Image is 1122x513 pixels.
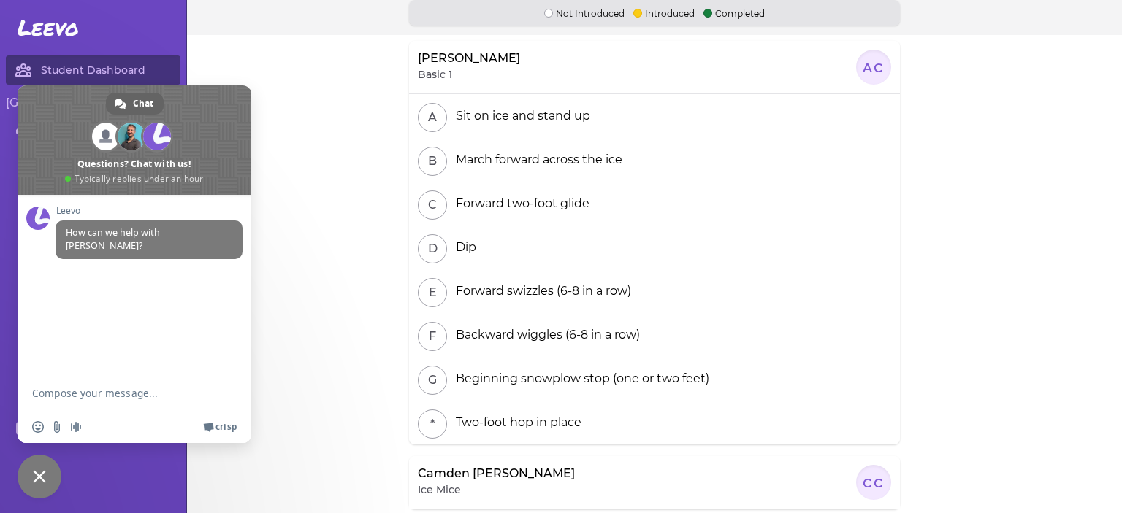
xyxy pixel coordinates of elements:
span: Crisp [215,421,237,433]
button: C [418,190,447,220]
span: How can we help with [PERSON_NAME]? [66,226,160,252]
button: A [418,103,447,132]
p: Ice Mice [418,482,461,497]
a: Profile [6,385,180,414]
button: D [418,234,447,263]
div: Dip [450,239,476,256]
button: E [418,278,447,307]
textarea: Compose your message... [32,374,207,411]
p: Completed [703,6,765,20]
button: B [418,147,447,176]
a: Register Students [6,112,180,141]
p: Introduced [633,6,695,20]
span: Audio message [70,421,82,433]
div: Sit on ice and stand up [450,107,590,125]
span: Chat [133,93,153,115]
p: [PERSON_NAME] [418,50,520,67]
a: Logout [6,414,180,443]
span: Insert an emoji [32,421,44,433]
span: Leevo [18,15,79,41]
p: Camden [PERSON_NAME] [418,465,575,482]
a: Student Dashboard [6,55,180,85]
div: Forward two-foot glide [450,195,589,212]
a: Crisp [203,421,237,433]
div: March forward across the ice [450,151,622,169]
div: Backward wiggles (6-8 in a row) [450,326,640,344]
span: Leevo [56,206,243,216]
h3: [GEOGRAPHIC_DATA] [6,94,180,112]
button: G [418,366,447,395]
div: Forward swizzles (6-8 in a row) [450,282,631,300]
div: Beginning snowplow stop (one or two feet) [450,370,709,387]
a: Chat [106,93,164,115]
p: Basic 1 [418,67,452,82]
div: Two-foot hop in place [450,414,581,431]
a: Close chat [18,455,61,498]
span: Send a file [51,421,63,433]
p: Not Introduced [544,6,625,20]
button: F [418,322,447,351]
